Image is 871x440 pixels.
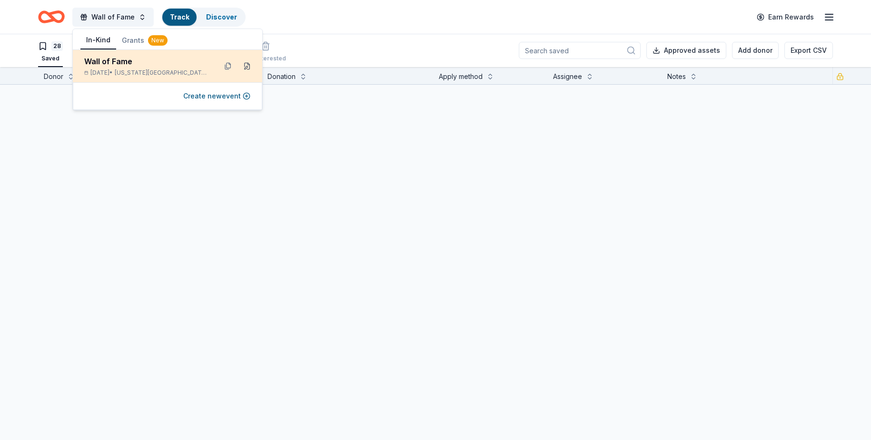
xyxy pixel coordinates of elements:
[91,11,135,23] span: Wall of Fame
[183,90,250,102] button: Create newevent
[245,55,286,62] div: Not interested
[161,8,246,27] button: TrackDiscover
[245,38,286,67] button: Not interested
[51,41,63,51] div: 28
[84,56,209,67] div: Wall of Fame
[519,42,641,59] input: Search saved
[751,9,820,26] a: Earn Rewards
[38,6,65,28] a: Home
[553,71,582,82] div: Assignee
[732,42,779,59] button: Add donor
[439,71,483,82] div: Apply method
[116,32,173,49] button: Grants
[646,42,726,59] button: Approved assets
[38,55,63,62] div: Saved
[784,42,833,59] button: Export CSV
[84,69,209,77] div: [DATE] •
[148,35,168,46] div: New
[80,31,116,49] button: In-Kind
[667,71,686,82] div: Notes
[206,13,237,21] a: Discover
[267,71,296,82] div: Donation
[38,38,63,67] button: 28Saved
[115,69,209,77] span: [US_STATE][GEOGRAPHIC_DATA], [GEOGRAPHIC_DATA]
[72,8,154,27] button: Wall of Fame
[170,13,189,21] a: Track
[44,71,63,82] div: Donor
